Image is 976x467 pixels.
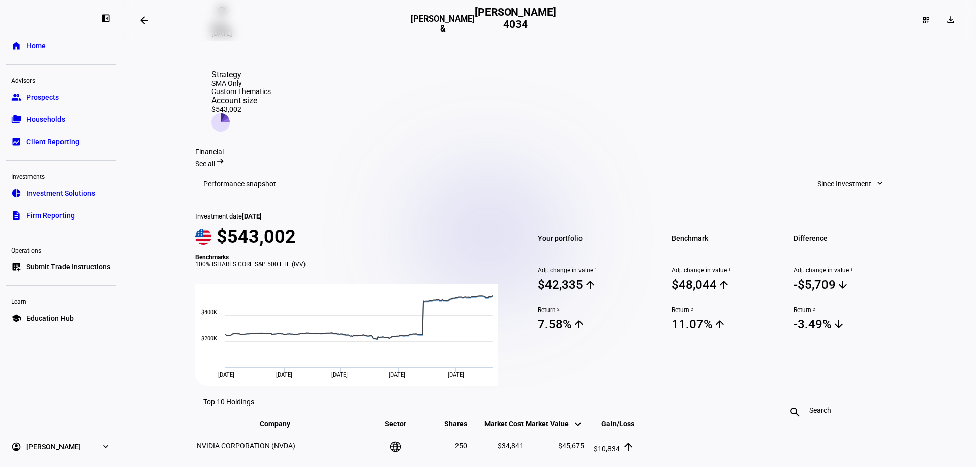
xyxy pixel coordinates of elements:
[809,406,868,414] input: Search
[211,87,271,96] div: Custom Thematics
[672,231,781,245] span: Benchmark
[26,41,46,51] span: Home
[101,13,111,23] eth-mat-symbol: left_panel_close
[811,306,815,314] sup: 2
[6,36,116,56] a: homeHome
[26,313,74,323] span: Education Hub
[218,371,234,378] span: [DATE]
[475,6,556,35] h2: [PERSON_NAME] 4034
[203,180,276,188] h3: Performance snapshot
[718,278,730,291] mat-icon: arrow_upward
[714,318,726,330] mat-icon: arrow_upward
[448,371,464,378] span: [DATE]
[26,210,75,221] span: Firm Reporting
[377,420,414,428] span: Sector
[276,371,292,378] span: [DATE]
[672,267,781,274] span: Adj. change in value
[195,148,903,156] div: Financial
[11,92,21,102] eth-mat-symbol: group
[201,335,217,342] text: $200K
[727,267,731,274] sup: 1
[556,306,560,314] sup: 2
[672,277,781,292] span: $48,044
[195,254,509,261] div: Benchmarks
[195,212,509,220] div: Investment date
[11,114,21,124] eth-mat-symbol: folder_copy
[498,442,524,450] span: $34,841
[538,317,647,332] span: 7.58%
[6,87,116,107] a: groupProspects
[6,169,116,183] div: Investments
[526,420,584,428] span: Market Value
[794,267,903,274] span: Adj. change in value
[11,41,21,51] eth-mat-symbol: home
[11,313,21,323] eth-mat-symbol: school
[945,15,956,25] mat-icon: download
[211,70,271,79] div: Strategy
[11,210,21,221] eth-mat-symbol: description
[538,267,647,274] span: Adj. change in value
[26,137,79,147] span: Client Reporting
[429,420,467,428] span: Shares
[6,183,116,203] a: pie_chartInvestment Solutions
[411,14,475,34] h3: [PERSON_NAME] &
[242,212,262,220] span: [DATE]
[211,96,271,105] div: Account size
[875,178,885,189] mat-icon: expand_more
[817,174,871,194] span: Since Investment
[331,371,348,378] span: [DATE]
[538,306,647,314] span: Return
[794,231,903,245] span: Difference
[195,261,509,268] div: 100% ISHARES CORE S&P 500 ETF (IVV)
[586,420,634,428] span: Gain/Loss
[201,309,217,316] text: $400K
[6,132,116,152] a: bid_landscapeClient Reporting
[538,231,647,245] span: Your portfolio
[672,306,781,314] span: Return
[26,262,110,272] span: Submit Trade Instructions
[26,114,65,124] span: Households
[211,105,271,113] div: $543,002
[794,317,903,332] span: -3.49%
[593,267,597,274] sup: 1
[389,371,405,378] span: [DATE]
[794,306,903,314] span: Return
[6,205,116,226] a: descriptionFirm Reporting
[26,188,95,198] span: Investment Solutions
[197,442,295,450] span: NVIDIA CORPORATION (NVDA)
[138,14,150,26] mat-icon: arrow_backwards
[469,420,524,428] span: Market Cost
[217,226,296,247] span: $543,002
[455,442,467,450] span: 250
[672,317,781,332] span: 11.07%
[101,442,111,452] eth-mat-symbol: expand_more
[26,442,81,452] span: [PERSON_NAME]
[260,420,306,428] span: Company
[538,277,583,292] div: $42,335
[572,418,584,430] mat-icon: keyboard_arrow_down
[215,156,225,166] mat-icon: arrow_right_alt
[11,442,21,452] eth-mat-symbol: account_circle
[195,160,215,168] span: See all
[11,137,21,147] eth-mat-symbol: bid_landscape
[833,318,845,330] mat-icon: arrow_downward
[689,306,693,314] sup: 2
[26,92,59,102] span: Prospects
[922,16,930,24] mat-icon: dashboard_customize
[837,278,849,291] mat-icon: arrow_downward
[584,278,596,291] mat-icon: arrow_upward
[11,262,21,272] eth-mat-symbol: list_alt_add
[6,109,116,130] a: folder_copyHouseholds
[794,277,903,292] span: -$5,709
[783,406,807,418] mat-icon: search
[622,441,634,453] mat-icon: arrow_upward
[11,188,21,198] eth-mat-symbol: pie_chart
[849,267,853,274] sup: 1
[807,174,895,194] button: Since Investment
[594,445,620,453] span: $10,834
[203,398,254,406] eth-data-table-title: Top 10 Holdings
[6,294,116,308] div: Learn
[573,318,585,330] mat-icon: arrow_upward
[211,79,271,87] div: SMA Only
[558,442,584,450] span: $45,675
